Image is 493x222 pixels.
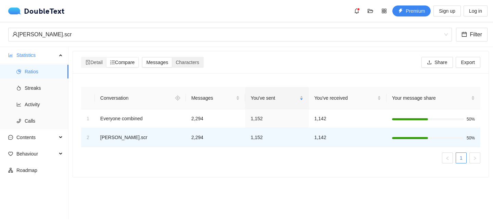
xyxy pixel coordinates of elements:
span: folder-open [365,8,376,14]
span: Contents [16,131,57,144]
button: Sign up [433,5,460,16]
span: Share [434,59,447,66]
span: message [8,135,13,140]
div: Conversation [99,92,171,103]
span: Your message share [392,94,470,102]
button: right [469,152,480,163]
th: Your message share [387,87,480,109]
td: 1,152 [245,109,309,128]
button: bell [351,5,362,16]
span: Behaviour [16,147,57,161]
span: left [445,156,450,160]
span: 50% [467,117,475,121]
span: Characters [176,60,199,65]
td: 1,142 [309,109,387,128]
td: Everyone combined [95,109,186,128]
div: DoubleText [8,8,65,14]
span: Roadmap [16,163,63,177]
a: 1 [456,153,466,163]
span: Messages [191,94,235,102]
button: left [442,152,453,163]
span: apartment [8,168,13,173]
span: 50% [467,136,475,140]
button: calendarFilter [456,28,488,41]
span: thunderbolt [398,9,403,14]
span: raffaele.scr [12,28,448,41]
span: line-chart [16,102,21,107]
span: calendar [462,32,467,38]
li: Next Page [469,152,480,163]
span: upload [427,60,432,65]
span: You've sent [251,94,298,102]
div: 1 [87,115,89,122]
th: You've received [309,87,387,109]
button: aim [172,92,183,103]
span: Calls [25,114,63,128]
span: Sign up [439,7,455,15]
span: Statistics [16,48,57,62]
img: logo [8,8,24,14]
td: 1,152 [245,128,309,147]
span: Messages [146,60,168,65]
td: [PERSON_NAME].scr [95,128,186,147]
span: bar-chart [8,53,13,58]
span: appstore [379,8,389,14]
span: phone [16,119,21,123]
span: Streaks [25,81,63,95]
li: Previous Page [442,152,453,163]
button: appstore [379,5,390,16]
span: right [473,156,477,160]
span: Compare [110,60,135,65]
a: logoDoubleText [8,8,65,14]
button: Log in [464,5,488,16]
button: thunderboltPremium [392,5,431,16]
span: file-search [86,60,90,65]
span: Export [461,59,475,66]
span: ordered-list [110,60,115,65]
span: Filter [470,30,482,39]
td: 2,294 [186,109,245,128]
span: fire [16,86,21,90]
th: Messages [186,87,245,109]
span: aim [173,95,183,101]
span: user [12,32,18,37]
td: 2,294 [186,128,245,147]
span: Log in [469,7,482,15]
button: uploadShare [421,57,453,68]
span: bell [352,8,362,14]
li: 1 [456,152,467,163]
span: Detail [86,60,103,65]
td: 1,142 [309,128,387,147]
span: Premium [406,7,425,15]
button: Export [456,57,480,68]
div: [PERSON_NAME].scr [12,28,442,41]
button: folder-open [365,5,376,16]
div: 2 [87,134,89,141]
span: pie-chart [16,69,21,74]
span: Activity [25,98,63,111]
span: You've received [314,94,376,102]
span: Ratios [25,65,63,78]
span: heart [8,151,13,156]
